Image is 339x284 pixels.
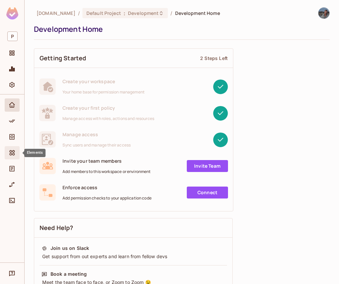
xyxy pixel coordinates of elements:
span: Add permission checks to your application code [62,196,152,201]
div: Settings [5,78,20,91]
div: URL Mapping [5,178,20,191]
span: Enforce access [62,184,152,191]
span: : [123,11,126,16]
div: 2 Steps Left [200,55,228,61]
span: Development Home [175,10,220,16]
a: Invite Team [187,160,228,172]
span: Your home base for permission management [62,89,145,95]
div: Workspace: permit.io [5,29,20,44]
span: Development [128,10,159,16]
div: Elements [24,149,46,157]
a: Connect [187,187,228,199]
div: Directory [5,130,20,143]
div: Help & Updates [5,267,20,280]
span: Default Project [86,10,121,16]
div: Monitoring [5,62,20,76]
div: Join us on Slack [51,245,89,252]
span: the active workspace [37,10,75,16]
span: Getting Started [40,54,86,62]
div: Book a meeting [51,271,87,277]
div: Get support from out experts and learn from fellow devs [42,253,225,260]
div: Projects [5,46,20,60]
div: Elements [5,146,20,159]
div: Connect [5,194,20,207]
div: Development Home [34,24,326,34]
li: / [170,10,172,16]
span: Invite your team members [62,158,151,164]
div: Audit Log [5,162,20,175]
span: Need Help? [40,224,73,232]
span: Create your first policy [62,105,154,111]
span: Sync users and manage their access [62,142,131,148]
img: Alon Boshi [318,8,329,19]
li: / [78,10,80,16]
span: Manage access with roles, actions and resources [62,116,154,121]
span: Create your workspace [62,78,145,85]
span: Manage access [62,131,131,138]
span: Add members to this workspace or environment [62,169,151,174]
span: P [7,31,18,41]
img: SReyMgAAAABJRU5ErkJggg== [6,7,18,20]
div: Policy [5,114,20,128]
div: Home [5,98,20,112]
